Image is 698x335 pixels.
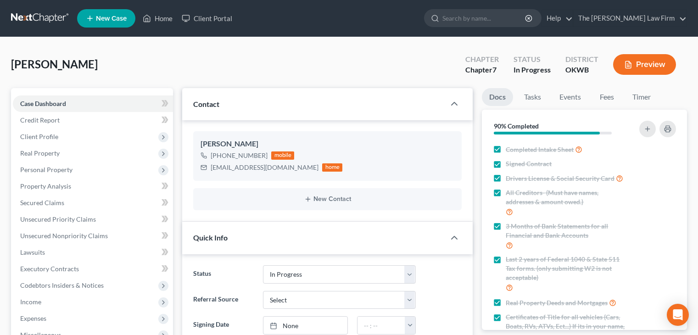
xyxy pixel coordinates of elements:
span: Personal Property [20,166,73,173]
span: All Creditors- (Must have names, addresses & amount owed.) [506,188,628,207]
span: Completed Intake Sheet [506,145,574,154]
span: Last 2 years of Federal 1040 & State 511 Tax forms. (only submitting W2 is not acceptable) [506,255,628,282]
span: Income [20,298,41,306]
a: Help [542,10,573,27]
span: Signed Contract [506,159,552,168]
span: Credit Report [20,116,60,124]
span: Real Property Deeds and Mortgages [506,298,608,307]
span: Real Property [20,149,60,157]
span: 3 Months of Bank Statements for all Financial and Bank Accounts [506,222,628,240]
div: home [322,163,342,172]
div: Status [514,54,551,65]
div: Chapter [465,54,499,65]
div: [PERSON_NAME] [201,139,454,150]
button: New Contact [201,195,454,203]
a: The [PERSON_NAME] Law Firm [574,10,687,27]
a: Lawsuits [13,244,173,261]
span: Executory Contracts [20,265,79,273]
span: Unsecured Priority Claims [20,215,96,223]
span: Expenses [20,314,46,322]
label: Signing Date [189,316,258,335]
label: Status [189,265,258,284]
a: Executory Contracts [13,261,173,277]
a: Timer [625,88,658,106]
a: Property Analysis [13,178,173,195]
a: Docs [482,88,513,106]
a: None [263,317,348,334]
strong: 90% Completed [494,122,539,130]
div: In Progress [514,65,551,75]
span: Codebtors Insiders & Notices [20,281,104,289]
div: mobile [271,151,294,160]
div: District [565,54,598,65]
a: Home [138,10,177,27]
div: OKWB [565,65,598,75]
label: Referral Source [189,291,258,309]
a: Unsecured Nonpriority Claims [13,228,173,244]
span: Lawsuits [20,248,45,256]
span: Secured Claims [20,199,64,207]
span: Case Dashboard [20,100,66,107]
div: Open Intercom Messenger [667,304,689,326]
button: Preview [613,54,676,75]
span: Drivers License & Social Security Card [506,174,614,183]
div: Chapter [465,65,499,75]
a: Unsecured Priority Claims [13,211,173,228]
span: New Case [96,15,127,22]
span: Client Profile [20,133,58,140]
span: 7 [492,65,497,74]
a: Secured Claims [13,195,173,211]
a: Case Dashboard [13,95,173,112]
a: Client Portal [177,10,237,27]
a: Events [552,88,588,106]
span: Property Analysis [20,182,71,190]
input: Search by name... [442,10,526,27]
a: Credit Report [13,112,173,128]
span: [PERSON_NAME] [11,57,98,71]
span: Quick Info [193,233,228,242]
a: Fees [592,88,621,106]
span: Contact [193,100,219,108]
a: Tasks [517,88,548,106]
div: [PHONE_NUMBER] [211,151,268,160]
span: Unsecured Nonpriority Claims [20,232,108,240]
input: -- : -- [357,317,405,334]
div: [EMAIL_ADDRESS][DOMAIN_NAME] [211,163,318,172]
